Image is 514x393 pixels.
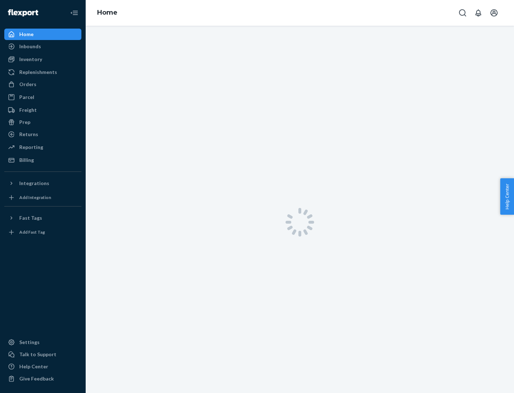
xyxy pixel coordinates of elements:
div: Help Center [19,363,48,370]
div: Add Integration [19,194,51,200]
div: Replenishments [19,69,57,76]
a: Talk to Support [4,349,81,360]
button: Give Feedback [4,373,81,384]
button: Open account menu [487,6,501,20]
div: Integrations [19,180,49,187]
div: Returns [19,131,38,138]
div: Reporting [19,144,43,151]
a: Freight [4,104,81,116]
a: Settings [4,337,81,348]
a: Parcel [4,91,81,103]
a: Add Fast Tag [4,227,81,238]
a: Help Center [4,361,81,372]
div: Freight [19,106,37,114]
button: Open Search Box [455,6,470,20]
a: Orders [4,79,81,90]
a: Reporting [4,141,81,153]
button: Fast Tags [4,212,81,224]
a: Home [4,29,81,40]
a: Prep [4,116,81,128]
div: Billing [19,156,34,164]
a: Inbounds [4,41,81,52]
a: Returns [4,129,81,140]
ol: breadcrumbs [91,3,123,23]
button: Integrations [4,178,81,189]
button: Close Navigation [67,6,81,20]
div: Parcel [19,94,34,101]
a: Billing [4,154,81,166]
div: Home [19,31,34,38]
div: Inventory [19,56,42,63]
div: Inbounds [19,43,41,50]
div: Settings [19,339,40,346]
div: Prep [19,119,30,126]
a: Home [97,9,117,16]
button: Open notifications [471,6,485,20]
a: Replenishments [4,66,81,78]
div: Fast Tags [19,214,42,222]
button: Help Center [500,178,514,215]
img: Flexport logo [8,9,38,16]
a: Add Integration [4,192,81,203]
div: Talk to Support [19,351,56,358]
a: Inventory [4,54,81,65]
div: Add Fast Tag [19,229,45,235]
div: Orders [19,81,36,88]
div: Give Feedback [19,375,54,382]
